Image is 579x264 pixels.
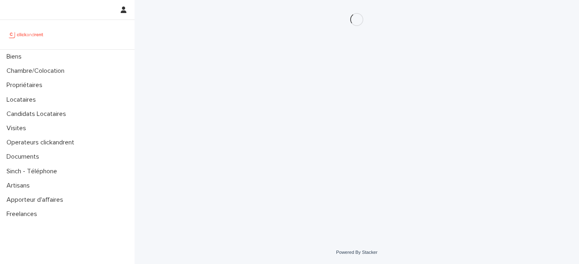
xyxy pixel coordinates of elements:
[3,139,81,146] p: Operateurs clickandrent
[336,250,377,255] a: Powered By Stacker
[3,81,49,89] p: Propriétaires
[3,153,46,161] p: Documents
[7,26,46,43] img: UCB0brd3T0yccxBKYDjQ
[3,96,42,104] p: Locataires
[3,168,64,175] p: Sinch - Téléphone
[3,196,70,204] p: Apporteur d'affaires
[3,124,33,132] p: Visites
[3,182,36,190] p: Artisans
[3,67,71,75] p: Chambre/Colocation
[3,110,73,118] p: Candidats Locataires
[3,210,44,218] p: Freelances
[3,53,28,61] p: Biens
